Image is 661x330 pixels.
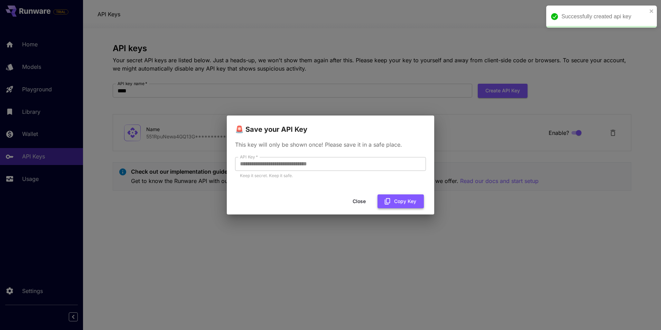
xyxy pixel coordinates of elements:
h2: 🚨 Save your API Key [227,116,434,135]
label: API Key [240,154,258,160]
button: Close [344,194,375,209]
button: Copy Key [378,194,424,209]
p: This key will only be shown once! Please save it in a safe place. [235,140,426,149]
button: close [649,8,654,14]
div: Successfully created api key [561,12,647,21]
p: Keep it secret. Keep it safe. [240,172,421,179]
